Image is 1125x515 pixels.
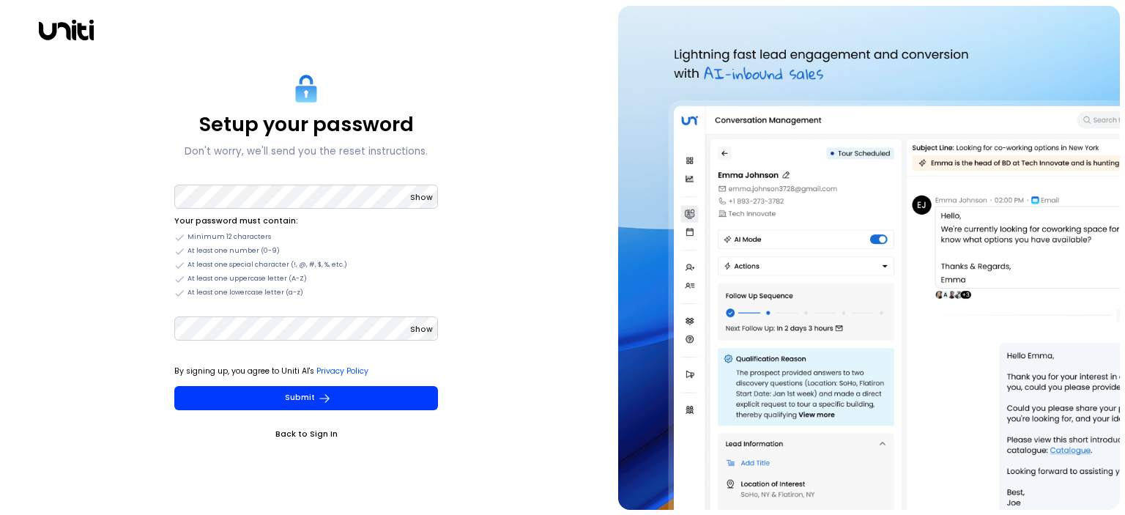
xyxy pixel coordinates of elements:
[410,192,433,203] span: Show
[187,232,271,242] span: Minimum 12 characters
[174,364,438,379] p: By signing up, you agree to Uniti AI's
[199,112,414,136] p: Setup your password
[185,143,428,160] p: Don't worry, we'll send you the reset instructions.
[174,386,438,410] button: Submit
[410,190,433,205] button: Show
[174,214,438,229] li: Your password must contain:
[187,260,347,270] span: At least one special character (!, @, #, $, %, etc.)
[187,246,280,256] span: At least one number (0-9)
[410,324,433,335] span: Show
[410,322,433,337] button: Show
[316,366,368,377] a: Privacy Policy
[187,274,307,284] span: At least one uppercase letter (A-Z)
[187,288,303,298] span: At least one lowercase letter (a-z)
[174,427,438,442] a: Back to Sign In
[618,6,1119,510] img: auth-hero.png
